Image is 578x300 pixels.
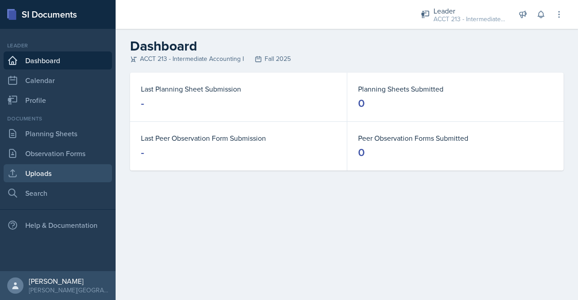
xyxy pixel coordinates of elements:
[141,96,144,111] div: -
[433,14,506,24] div: ACCT 213 - Intermediate Accounting I / Fall 2025
[358,145,365,160] div: 0
[358,96,365,111] div: 0
[141,145,144,160] div: -
[358,133,553,143] dt: Peer Observation Forms Submitted
[4,144,112,162] a: Observation Forms
[130,38,564,54] h2: Dashboard
[4,184,112,202] a: Search
[141,83,336,94] dt: Last Planning Sheet Submission
[4,216,112,234] div: Help & Documentation
[4,51,112,69] a: Dashboard
[4,125,112,143] a: Planning Sheets
[141,133,336,143] dt: Last Peer Observation Form Submission
[4,115,112,123] div: Documents
[4,164,112,182] a: Uploads
[4,91,112,109] a: Profile
[433,5,506,16] div: Leader
[29,277,108,286] div: [PERSON_NAME]
[130,54,564,64] div: ACCT 213 - Intermediate Accounting I Fall 2025
[4,71,112,89] a: Calendar
[4,42,112,50] div: Leader
[29,286,108,295] div: [PERSON_NAME][GEOGRAPHIC_DATA]
[358,83,553,94] dt: Planning Sheets Submitted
